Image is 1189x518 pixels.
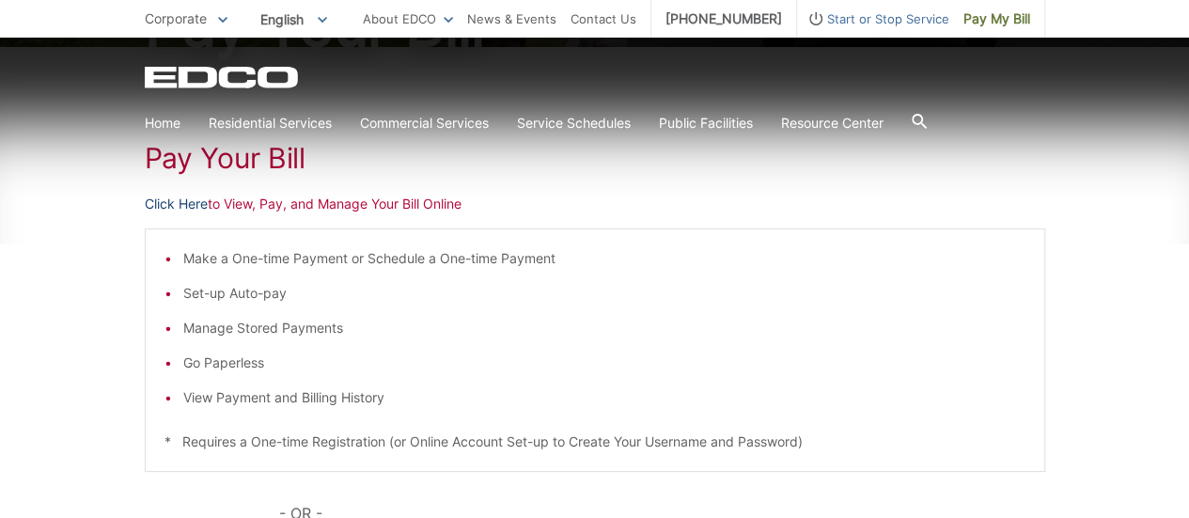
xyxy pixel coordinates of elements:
span: Pay My Bill [963,8,1030,29]
span: English [246,4,341,35]
li: Make a One-time Payment or Schedule a One-time Payment [183,248,1025,269]
h1: Pay Your Bill [145,141,1045,175]
a: EDCD logo. Return to the homepage. [145,66,301,88]
p: * Requires a One-time Registration (or Online Account Set-up to Create Your Username and Password) [164,432,1025,452]
a: Contact Us [571,8,636,29]
a: Service Schedules [517,113,631,133]
a: Residential Services [209,113,332,133]
a: About EDCO [363,8,453,29]
p: to View, Pay, and Manage Your Bill Online [145,194,1045,214]
li: Manage Stored Payments [183,318,1025,338]
a: Resource Center [781,113,884,133]
a: Public Facilities [659,113,753,133]
a: News & Events [467,8,556,29]
li: Go Paperless [183,353,1025,373]
span: Corporate [145,10,207,26]
li: Set-up Auto-pay [183,283,1025,304]
a: Commercial Services [360,113,489,133]
a: Home [145,113,180,133]
li: View Payment and Billing History [183,387,1025,408]
a: Click Here [145,194,208,214]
